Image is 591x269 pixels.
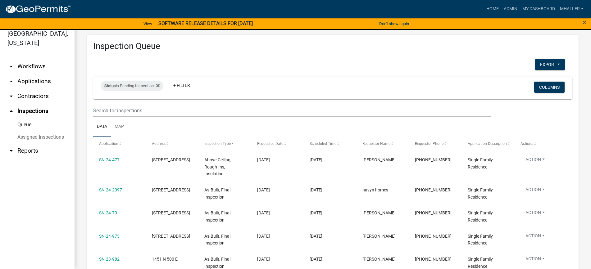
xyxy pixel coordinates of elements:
[111,117,128,137] a: Map
[468,234,493,246] span: Single Family Residence
[104,83,116,88] span: Status
[521,233,550,242] button: Action
[415,141,443,146] span: Requestor Phone
[198,137,251,151] datatable-header-cell: Inspection Type
[257,210,270,215] span: 08/22/2025
[521,186,550,195] button: Action
[362,187,388,192] span: havyn homes
[257,157,270,162] span: 09/08/2025
[501,3,520,15] a: Admin
[257,257,270,262] span: 06/18/2025
[462,137,515,151] datatable-header-cell: Application Description
[204,210,230,222] span: As-Built, Final Inspection
[310,209,350,217] div: [DATE]
[152,257,178,262] span: 1451 N 500 E
[204,157,231,177] span: Above-Ceiling, Rough-Ins, Insulation
[514,137,567,151] datatable-header-cell: Actions
[204,141,231,146] span: Inspection Type
[468,210,493,222] span: Single Family Residence
[93,137,146,151] datatable-header-cell: Application
[7,78,15,85] i: arrow_drop_down
[415,157,452,162] span: 312-718-0215
[204,234,230,246] span: As-Built, Final Inspection
[521,209,550,218] button: Action
[168,80,195,91] a: + Filter
[204,257,230,269] span: As-Built, Final Inspection
[93,104,491,117] input: Search for inspections
[521,141,533,146] span: Actions
[362,234,396,239] span: kyle F
[158,20,253,26] strong: SOFTWARE RELEASE DETAILS FOR [DATE]
[7,147,15,155] i: arrow_drop_down
[152,187,190,192] span: 305 Apple Grove Ln
[152,157,190,162] span: 5 W Golfwood Rd
[7,92,15,100] i: arrow_drop_down
[93,41,572,52] h3: Inspection Queue
[362,257,396,262] span: Cindy Visser
[251,137,304,151] datatable-header-cell: Requested Date
[534,82,565,93] button: Columns
[357,137,409,151] datatable-header-cell: Requestor Name
[141,19,155,29] a: View
[101,81,163,91] div: is Pending Inspection
[152,234,190,239] span: 116 E Goldfinch Dr
[415,234,452,239] span: 219-771-4247
[310,141,336,146] span: Scheduled Time
[521,256,550,265] button: Action
[204,187,230,200] span: As-Built, Final Inspection
[99,187,122,192] a: SN-24-2097
[362,157,396,162] span: Ari Killian
[7,63,15,70] i: arrow_drop_down
[257,187,270,192] span: 08/28/2025
[468,141,507,146] span: Application Description
[7,107,15,115] i: arrow_drop_up
[377,19,411,29] button: Don't show again
[310,156,350,164] div: [DATE]
[468,187,493,200] span: Single Family Residence
[535,59,565,70] button: Export
[520,3,557,15] a: My Dashboard
[257,141,283,146] span: Requested Date
[468,157,493,169] span: Single Family Residence
[362,210,396,215] span: delgado
[310,256,350,263] div: [DATE]
[304,137,357,151] datatable-header-cell: Scheduled Time
[99,141,118,146] span: Application
[415,210,452,215] span: 219-678-6433
[415,187,452,192] span: 555-555-5555
[468,257,493,269] span: Single Family Residence
[310,186,350,194] div: [DATE]
[99,234,120,239] a: SN-24-973
[146,137,199,151] datatable-header-cell: Address
[582,19,586,26] button: Close
[409,137,462,151] datatable-header-cell: Requestor Phone
[415,257,452,262] span: 708-307-0875
[582,18,586,27] span: ×
[257,234,270,239] span: 07/17/2025
[99,157,120,162] a: SN-24-477
[99,210,117,215] a: SN-24-70
[557,3,586,15] a: mhaller
[93,117,111,137] a: Data
[310,233,350,240] div: [DATE]
[99,257,120,262] a: SN-23-982
[362,141,390,146] span: Requestor Name
[152,210,190,215] span: 170 N Winterberry Dr
[484,3,501,15] a: Home
[152,141,166,146] span: Address
[521,156,550,165] button: Action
